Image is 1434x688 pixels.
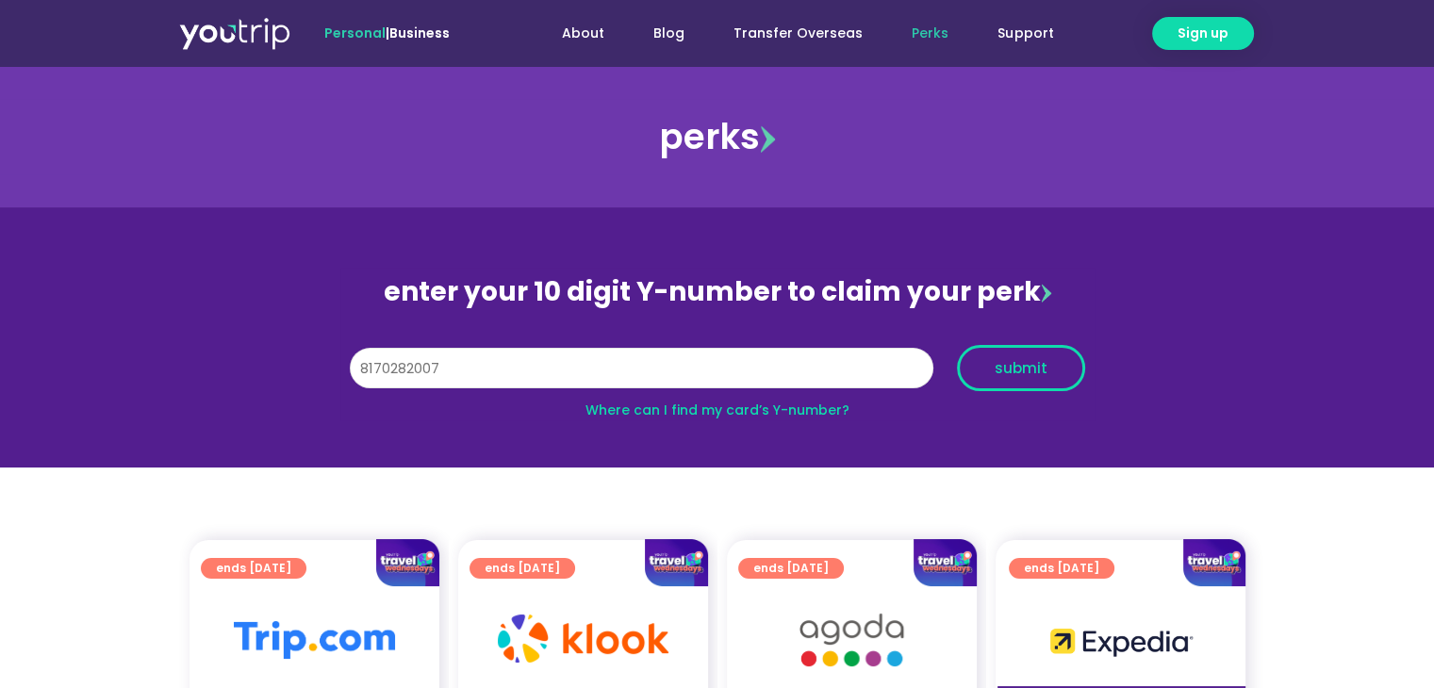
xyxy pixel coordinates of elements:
[350,345,1085,405] form: Y Number
[1152,17,1254,50] a: Sign up
[709,16,887,51] a: Transfer Overseas
[957,345,1085,391] button: submit
[973,16,1078,51] a: Support
[340,268,1095,317] div: enter your 10 digit Y-number to claim your perk
[537,16,629,51] a: About
[324,24,450,42] span: |
[501,16,1078,51] nav: Menu
[350,348,933,389] input: 10 digit Y-number (e.g. 8123456789)
[389,24,450,42] a: Business
[887,16,973,51] a: Perks
[995,361,1047,375] span: submit
[585,401,849,419] a: Where can I find my card’s Y-number?
[324,24,386,42] span: Personal
[1178,24,1228,43] span: Sign up
[629,16,709,51] a: Blog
